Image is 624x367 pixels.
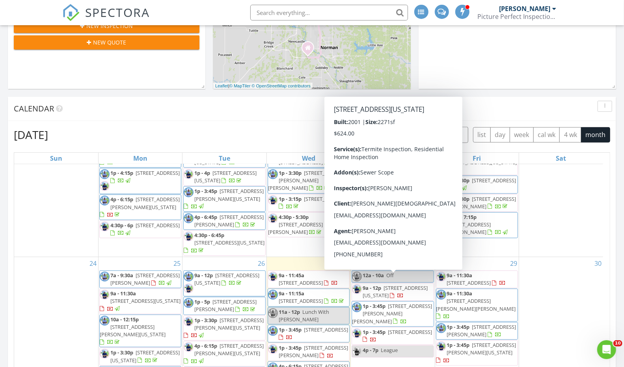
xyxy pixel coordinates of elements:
[194,298,257,313] span: [STREET_ADDRESS][PERSON_NAME]
[279,308,300,315] span: 11a - 12p
[14,103,54,114] span: Calendar
[194,317,264,331] span: [STREET_ADDRESS][PERSON_NAME][US_STATE]
[184,232,194,241] img: 50e6e0d31a8b42259631c0ec3c1fc921.jpeg
[252,83,311,88] a: © OpenStreetMap contributors
[363,195,378,202] span: 4p - 7p
[352,151,433,173] a: [STREET_ADDRESS][US_STATE]
[436,323,446,333] img: 349c17a90389448b8a9708975f75e46a.jpeg
[256,257,266,270] a: Go to August 26, 2025
[194,187,217,195] span: 1p - 3:45p
[597,340,616,359] iframe: Intercom live chat
[268,169,348,191] a: 1p - 3:30p [STREET_ADDRESS][PERSON_NAME][PERSON_NAME]
[268,213,278,223] img: 50e6e0d31a8b42259631c0ec3c1fc921.jpeg
[194,232,224,239] span: 4:30p - 6:45p
[268,343,350,361] a: 1p - 3:45p [STREET_ADDRESS][PERSON_NAME]
[279,159,323,166] span: [STREET_ADDRESS]
[279,279,323,286] span: [STREET_ADDRESS]
[14,35,199,50] button: New Quote
[436,177,446,187] img: 349c17a90389448b8a9708975f75e46a.jpeg
[184,342,264,364] a: 4p - 6:15p [STREET_ADDRESS][PERSON_NAME][US_STATE]
[184,284,194,293] img: 50e6e0d31a8b42259631c0ec3c1fc921.jpeg
[352,283,434,301] a: 9a - 12p [STREET_ADDRESS][US_STATE]
[388,328,432,335] span: [STREET_ADDRESS]
[268,168,350,194] a: 1p - 3:30p [STREET_ADDRESS][PERSON_NAME][PERSON_NAME]
[425,257,435,270] a: Go to August 28, 2025
[183,111,266,257] td: Go to August 19, 2025
[447,323,516,338] a: 1p - 3:45p [STREET_ADDRESS][PERSON_NAME]
[194,213,264,228] span: [STREET_ADDRESS][PERSON_NAME]
[436,151,517,173] a: [STREET_ADDRESS][US_STATE]
[99,348,181,365] a: 1p - 3:30p [STREET_ADDRESS][US_STATE]
[62,4,80,21] img: The Best Home Inspection Software - Spectora
[436,290,516,320] a: 9a - 11:30a [STREET_ADDRESS][PERSON_NAME][PERSON_NAME]
[279,151,345,166] a: [STREET_ADDRESS]
[250,5,408,20] input: Search everything...
[279,213,309,221] span: 4:30p - 5:30p
[352,176,434,193] a: 1p - 3:30p [STREET_ADDRESS][US_STATE]
[519,111,603,257] td: Go to August 23, 2025
[110,297,181,304] span: [STREET_ADDRESS][US_STATE]
[110,196,180,210] span: [STREET_ADDRESS][PERSON_NAME][US_STATE]
[110,349,180,363] a: 1p - 3:30p [STREET_ADDRESS][US_STATE]
[110,272,133,279] span: 7a - 9:30a
[436,194,518,212] a: 1p - 3:30p [STREET_ADDRESS][PERSON_NAME]
[363,328,432,343] a: 1p - 3:45p [STREET_ADDRESS]
[304,326,348,333] span: [STREET_ADDRESS]
[436,176,518,193] a: 1p - 4:30p [STREET_ADDRESS]
[432,127,451,143] button: Previous month
[100,169,110,179] img: 349c17a90389448b8a9708975f75e46a.jpeg
[308,48,313,52] div: 4265 Remington Pl rd, Norman OK 73072
[363,272,384,279] span: 12a - 10a
[14,111,98,257] td: Go to August 17, 2025
[268,326,278,336] img: 349c17a90389448b8a9708975f75e46a.jpeg
[215,83,228,88] a: Leaflet
[581,127,610,143] button: month
[194,272,259,286] a: 9a - 12p [STREET_ADDRESS][US_STATE]
[268,344,278,354] img: 50e6e0d31a8b42259631c0ec3c1fc921.jpeg
[447,272,473,279] span: 9a - 11:30a
[351,111,435,257] td: Go to August 21, 2025
[363,284,428,299] span: [STREET_ADDRESS][US_STATE]
[184,298,194,308] img: 349c17a90389448b8a9708975f75e46a.jpeg
[268,195,278,205] img: 50e6e0d31a8b42259631c0ec3c1fc921.jpeg
[447,195,470,202] span: 1p - 3:30p
[363,208,432,222] span: [STREET_ADDRESS][PERSON_NAME]
[14,19,199,33] button: New Inspection
[436,322,518,340] a: 1p - 3:45p [STREET_ADDRESS][PERSON_NAME]
[447,323,470,330] span: 1p - 3:45p
[100,290,110,300] img: 50e6e0d31a8b42259631c0ec3c1fc921.jpeg
[279,169,302,176] span: 1p - 3:30p
[352,302,432,324] a: 1p - 3:45p [STREET_ADDRESS][PERSON_NAME][PERSON_NAME]
[194,272,259,286] span: [STREET_ADDRESS][US_STATE]
[478,13,557,20] div: Picture Perfect Inspections, LLC
[352,207,434,224] a: 4p - 6:30p [STREET_ADDRESS][PERSON_NAME]
[436,341,446,351] img: 50e6e0d31a8b42259631c0ec3c1fc921.jpeg
[194,298,257,313] a: 1p - 5p [STREET_ADDRESS][PERSON_NAME]
[268,221,323,235] span: [STREET_ADDRESS][PERSON_NAME]
[279,326,302,333] span: 1p - 3:45p
[386,272,394,279] span: Off
[268,169,348,191] span: [STREET_ADDRESS][PERSON_NAME][PERSON_NAME]
[100,349,110,359] img: 50e6e0d31a8b42259631c0ec3c1fc921.jpeg
[363,177,432,191] span: [STREET_ADDRESS][US_STATE]
[279,326,348,341] a: 1p - 3:45p [STREET_ADDRESS]
[436,290,446,300] img: 349c17a90389448b8a9708975f75e46a.jpeg
[268,272,278,282] img: 50e6e0d31a8b42259631c0ec3c1fc921.jpeg
[363,208,432,222] a: 4p - 6:30p [STREET_ADDRESS][PERSON_NAME]
[447,177,470,184] span: 1p - 4:30p
[473,127,491,143] button: list
[352,347,362,356] img: 50e6e0d31a8b42259631c0ec3c1fc921.jpeg
[93,38,127,46] span: New Quote
[352,327,434,345] a: 1p - 3:45p [STREET_ADDRESS]
[194,151,259,166] span: [STREET_ADDRESS][US_STATE]
[352,302,432,324] span: [STREET_ADDRESS][PERSON_NAME][PERSON_NAME]
[110,272,180,286] span: [STREET_ADDRESS][PERSON_NAME]
[555,153,568,164] a: Saturday
[183,168,265,186] a: 1p - 4p [STREET_ADDRESS][US_STATE]
[447,195,516,210] a: 1p - 3:30p [STREET_ADDRESS][PERSON_NAME]
[279,344,302,351] span: 1p - 3:45p
[381,195,398,202] span: League
[217,153,232,164] a: Tuesday
[268,194,350,212] a: 1p - 3:15p [STREET_ADDRESS]
[110,290,136,297] span: 9a - 11:30a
